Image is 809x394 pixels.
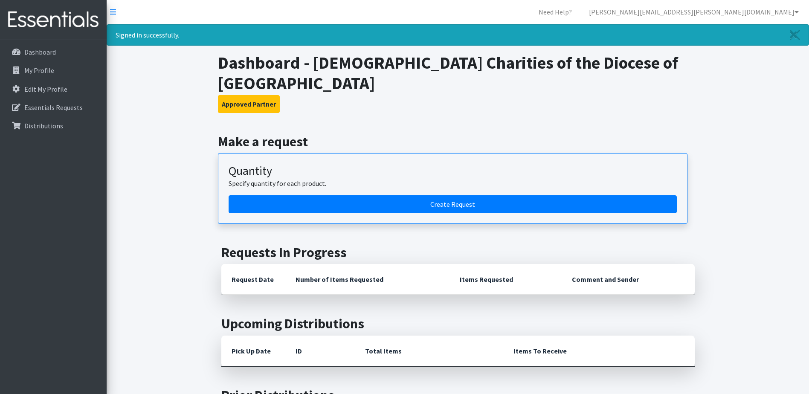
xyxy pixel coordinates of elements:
[218,52,698,93] h1: Dashboard - [DEMOGRAPHIC_DATA] Charities of the Diocese of [GEOGRAPHIC_DATA]
[781,25,809,45] a: Close
[285,264,450,295] th: Number of Items Requested
[229,178,677,188] p: Specify quantity for each product.
[221,316,695,332] h2: Upcoming Distributions
[229,195,677,213] a: Create a request by quantity
[229,164,677,178] h3: Quantity
[532,3,579,20] a: Need Help?
[3,99,103,116] a: Essentials Requests
[221,264,285,295] th: Request Date
[3,81,103,98] a: Edit My Profile
[503,336,695,367] th: Items To Receive
[24,103,83,112] p: Essentials Requests
[562,264,694,295] th: Comment and Sender
[221,336,285,367] th: Pick Up Date
[285,336,355,367] th: ID
[107,24,809,46] div: Signed in successfully.
[24,85,67,93] p: Edit My Profile
[355,336,503,367] th: Total Items
[3,62,103,79] a: My Profile
[582,3,806,20] a: [PERSON_NAME][EMAIL_ADDRESS][PERSON_NAME][DOMAIN_NAME]
[218,133,698,150] h2: Make a request
[218,95,280,113] button: Approved Partner
[24,122,63,130] p: Distributions
[221,244,695,261] h2: Requests In Progress
[24,48,56,56] p: Dashboard
[24,66,54,75] p: My Profile
[3,43,103,61] a: Dashboard
[449,264,562,295] th: Items Requested
[3,6,103,34] img: HumanEssentials
[3,117,103,134] a: Distributions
